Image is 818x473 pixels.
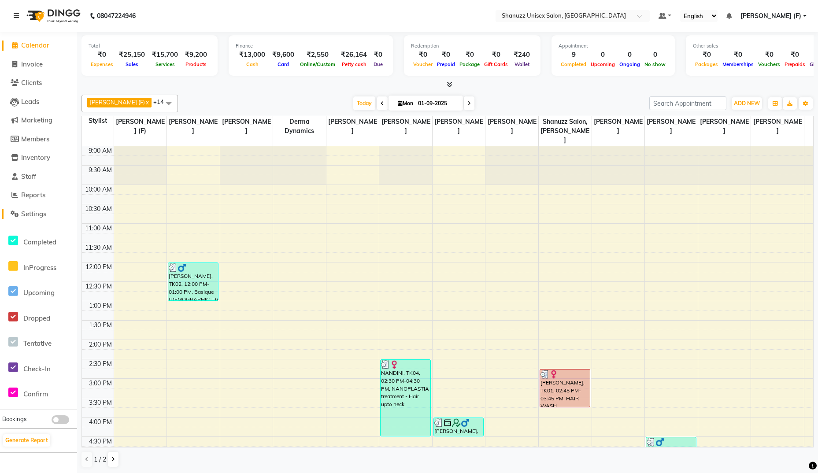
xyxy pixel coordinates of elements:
[642,50,668,60] div: 0
[353,96,375,110] span: Today
[236,50,269,60] div: ₹13,000
[23,288,55,297] span: Upcoming
[645,116,698,137] span: [PERSON_NAME]
[83,185,114,194] div: 10:00 AM
[589,50,617,60] div: 0
[236,42,386,50] div: Finance
[756,61,782,67] span: Vouchers
[434,418,484,436] div: [PERSON_NAME], TK05, 04:00 PM-04:30 PM, SHAVE / [PERSON_NAME] TRIM - By Experienced Hairdresser (...
[540,370,590,407] div: [PERSON_NAME], TK01, 02:45 PM-03:45 PM, HAIR WASH [DEMOGRAPHIC_DATA] - Hair above shoulder
[370,50,386,60] div: ₹0
[298,50,337,60] div: ₹2,550
[87,166,114,175] div: 9:30 AM
[167,116,220,137] span: [PERSON_NAME]
[21,191,45,199] span: Reports
[83,204,114,214] div: 10:30 AM
[89,50,115,60] div: ₹0
[415,97,459,110] input: 2025-09-01
[275,61,291,67] span: Card
[23,263,56,272] span: InProgress
[510,50,533,60] div: ₹240
[740,11,801,21] span: [PERSON_NAME] (F)
[21,172,36,181] span: Staff
[396,100,415,107] span: Mon
[23,238,56,246] span: Completed
[751,116,804,137] span: [PERSON_NAME]
[21,41,49,49] span: Calendar
[411,50,435,60] div: ₹0
[457,61,482,67] span: Package
[181,50,211,60] div: ₹9,200
[84,282,114,291] div: 12:30 PM
[168,263,218,300] div: [PERSON_NAME], TK02, 12:00 PM-01:00 PM, Basique [DEMOGRAPHIC_DATA] Haircut - By Seasoned Hairdres...
[559,42,668,50] div: Appointment
[145,99,149,106] a: x
[512,61,532,67] span: Wallet
[183,61,209,67] span: Products
[269,50,298,60] div: ₹9,600
[115,50,148,60] div: ₹25,150
[617,61,642,67] span: Ongoing
[642,61,668,67] span: No show
[3,434,50,447] button: Generate Report
[720,61,756,67] span: Memberships
[693,50,720,60] div: ₹0
[381,360,430,436] div: NANDINI, TK04, 02:30 PM-04:30 PM, NANOPLASTIA treatment - Hair upto neck
[89,42,211,50] div: Total
[123,61,141,67] span: Sales
[782,50,807,60] div: ₹0
[87,418,114,427] div: 4:00 PM
[2,172,75,182] a: Staff
[371,61,385,67] span: Due
[2,115,75,126] a: Marketing
[87,437,114,446] div: 4:30 PM
[23,365,51,373] span: Check-In
[273,116,326,137] span: Derma Dynamics
[21,153,50,162] span: Inventory
[89,61,115,67] span: Expenses
[411,61,435,67] span: Voucher
[21,135,49,143] span: Members
[23,339,52,347] span: Tentative
[244,61,261,67] span: Cash
[87,398,114,407] div: 3:30 PM
[83,243,114,252] div: 11:30 AM
[379,116,432,137] span: [PERSON_NAME]
[2,153,75,163] a: Inventory
[720,50,756,60] div: ₹0
[87,146,114,155] div: 9:00 AM
[340,61,369,67] span: Petty cash
[2,415,26,422] span: Bookings
[411,42,533,50] div: Redemption
[220,116,273,137] span: [PERSON_NAME]
[482,61,510,67] span: Gift Cards
[87,321,114,330] div: 1:30 PM
[82,116,114,126] div: Stylist
[457,50,482,60] div: ₹0
[97,4,136,28] b: 08047224946
[433,116,485,137] span: [PERSON_NAME]
[114,116,167,137] span: [PERSON_NAME] (F)
[153,61,177,67] span: Services
[87,301,114,310] div: 1:00 PM
[153,98,170,105] span: +14
[2,41,75,51] a: Calendar
[592,116,645,137] span: [PERSON_NAME]
[2,97,75,107] a: Leads
[90,99,145,106] span: [PERSON_NAME] (F)
[732,97,762,110] button: ADD NEW
[22,4,83,28] img: logo
[782,61,807,67] span: Prepaids
[2,209,75,219] a: Settings
[87,340,114,349] div: 2:00 PM
[83,224,114,233] div: 11:00 AM
[2,190,75,200] a: Reports
[435,61,457,67] span: Prepaid
[87,379,114,388] div: 3:00 PM
[485,116,538,137] span: [PERSON_NAME]
[21,97,39,106] span: Leads
[559,61,589,67] span: Completed
[326,116,379,137] span: [PERSON_NAME]
[2,134,75,144] a: Members
[337,50,370,60] div: ₹26,164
